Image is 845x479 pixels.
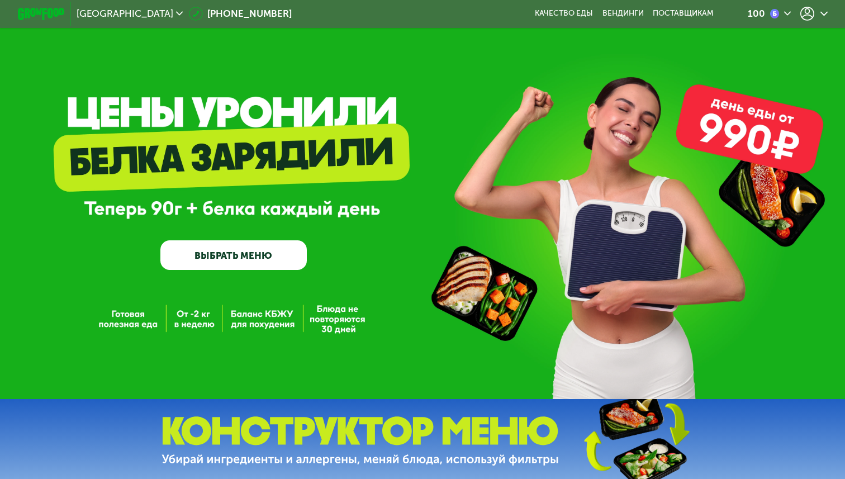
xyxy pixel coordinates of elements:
span: [GEOGRAPHIC_DATA] [77,9,173,18]
a: Качество еды [535,9,593,18]
a: [PHONE_NUMBER] [189,7,292,21]
div: 100 [748,9,765,18]
div: поставщикам [653,9,714,18]
a: ВЫБРАТЬ МЕНЮ [160,240,306,269]
a: Вендинги [602,9,644,18]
